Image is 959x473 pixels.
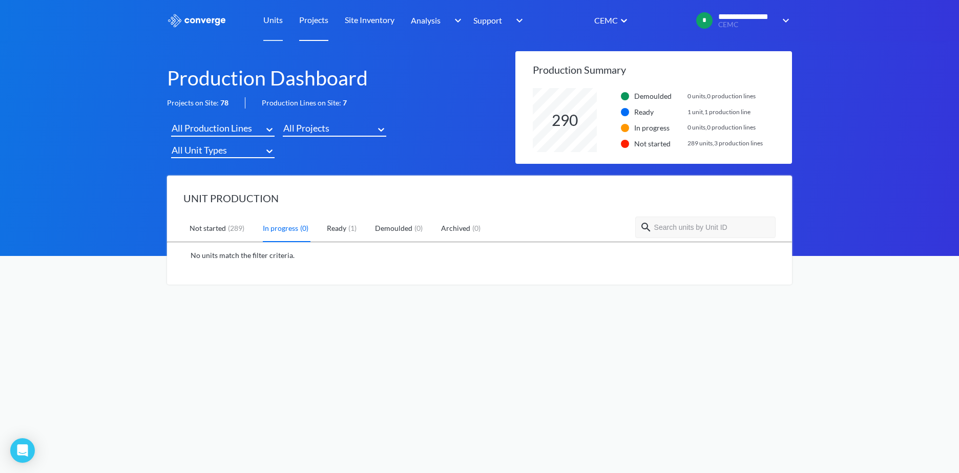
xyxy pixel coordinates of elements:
[448,14,464,27] img: downArrow.svg
[167,97,245,109] div: Projects on Site:
[343,98,347,107] b: 7
[533,108,597,132] div: 290
[718,21,776,29] span: CEMC
[687,136,791,151] td: 289 units , 3 production lines
[687,89,791,104] td: 0 units , 0 production lines
[634,105,686,120] td: Ready
[634,121,686,136] td: In progress
[412,223,425,234] div: ( 0 )
[634,89,686,104] td: Demoulded
[653,223,771,232] input: Search units by Unit ID
[346,223,359,234] div: ( 1 )
[172,143,227,157] div: All Unit Types
[776,14,792,27] img: downArrow.svg
[593,14,618,27] div: CEMC
[533,51,792,88] h2: Production Summary
[375,216,425,242] a: Demoulded
[441,216,483,242] a: Archived
[470,223,483,234] div: ( 0 )
[687,121,791,136] td: 0 units , 0 production lines
[327,216,359,242] a: Ready
[263,216,310,242] a: In progress
[245,97,347,109] div: Production Lines on Site:
[411,14,441,27] span: Analysis
[167,14,226,27] img: logo_ewhite.svg
[167,64,515,91] h1: Production Dashboard
[220,98,228,107] b: 78
[298,223,310,234] div: ( 0 )
[226,223,246,234] div: ( 289 )
[634,136,686,151] td: Not started
[190,216,246,242] a: Not started
[283,121,329,135] div: All Projects
[172,121,252,135] div: All Production Lines
[509,14,526,27] img: downArrow.svg
[10,438,35,463] div: Open Intercom Messenger
[687,105,791,120] td: 1 unit , 1 production line
[473,14,502,27] span: Support
[183,192,776,204] h2: UNIT PRODUCTION
[183,250,776,261] p: No units match the filter criteria.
